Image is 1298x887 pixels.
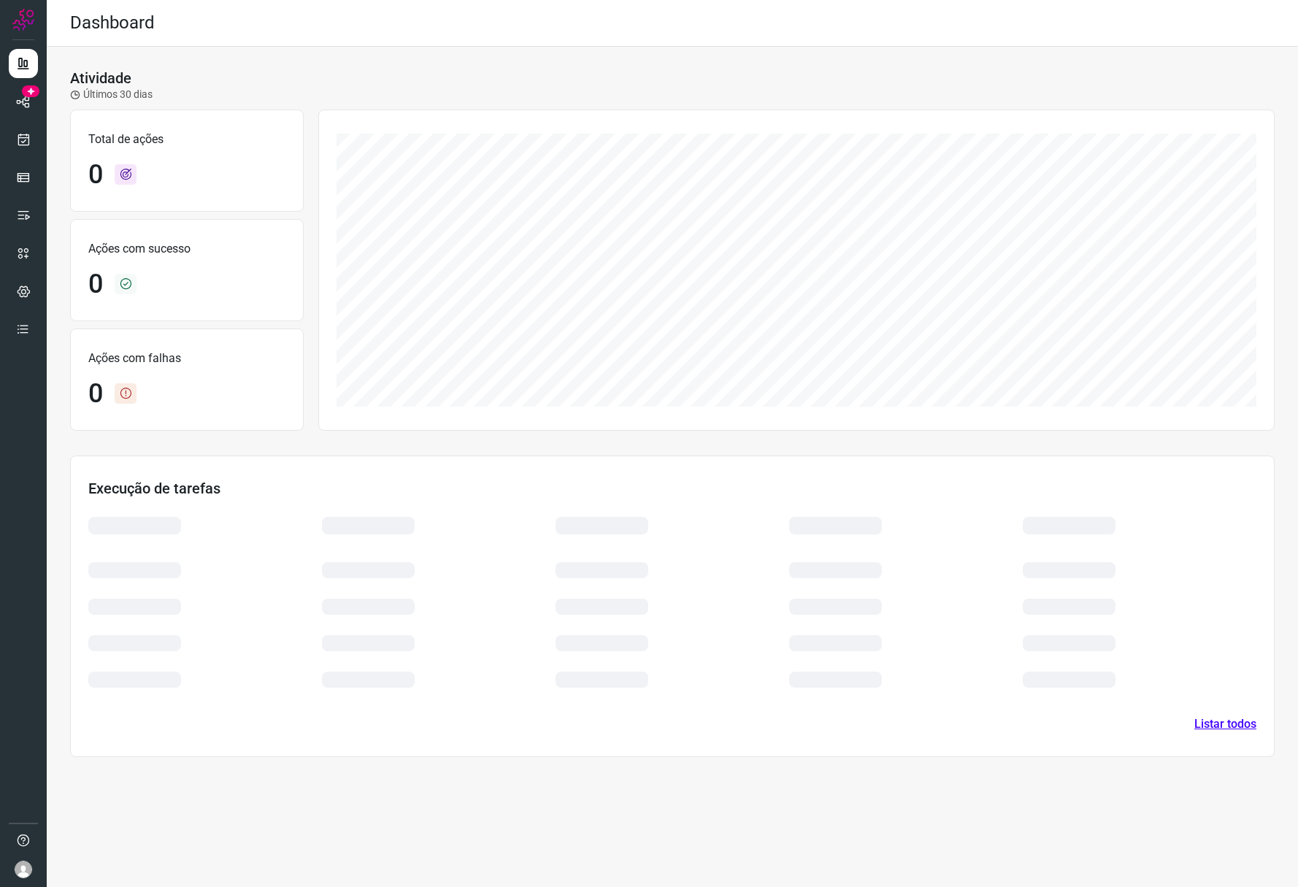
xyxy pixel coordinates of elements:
h1: 0 [88,378,103,410]
h1: 0 [88,269,103,300]
h3: Atividade [70,69,131,87]
h1: 0 [88,159,103,191]
h2: Dashboard [70,12,155,34]
p: Últimos 30 dias [70,87,153,102]
p: Total de ações [88,131,285,148]
a: Listar todos [1194,715,1256,733]
img: Logo [12,9,34,31]
h3: Execução de tarefas [88,480,1256,497]
img: avatar-user-boy.jpg [15,861,32,878]
p: Ações com falhas [88,350,285,367]
p: Ações com sucesso [88,240,285,258]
